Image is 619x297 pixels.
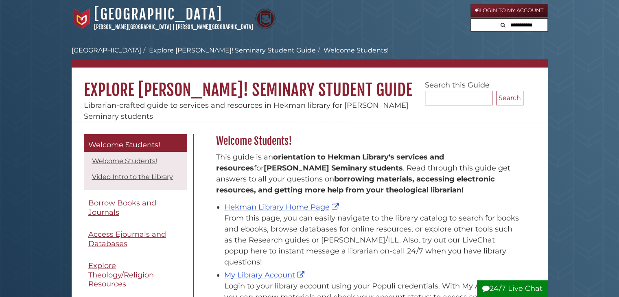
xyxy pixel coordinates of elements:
[84,101,409,121] span: Librarian-crafted guide to services and resources in Hekman library for [PERSON_NAME] Seminary st...
[92,173,173,181] a: Video Intro to the Library
[173,24,175,30] span: |
[498,19,508,30] button: Search
[94,5,222,23] a: [GEOGRAPHIC_DATA]
[72,9,92,29] img: Calvin University
[212,135,523,148] h2: Welcome Students!
[88,230,166,248] span: Access Ejournals and Databases
[94,24,171,30] a: [PERSON_NAME][GEOGRAPHIC_DATA]
[84,194,187,221] a: Borrow Books and Journals
[477,280,548,297] button: 24/7 Live Chat
[316,46,389,55] li: Welcome Students!
[216,175,495,194] b: borrowing materials, accessing electronic resources, and getting more help from your theological ...
[72,46,141,54] a: [GEOGRAPHIC_DATA]
[255,9,276,29] img: Calvin Theological Seminary
[224,203,341,212] a: Hekman Library Home Page
[84,257,187,293] a: Explore Theology/Religion Resources
[264,164,403,173] strong: [PERSON_NAME] Seminary students
[470,4,548,17] a: Login to My Account
[88,261,154,288] span: Explore Theology/Religion Resources
[84,134,187,152] a: Welcome Students!
[88,199,156,217] span: Borrow Books and Journals
[216,153,444,173] strong: orientation to Hekman Library's services and resources
[216,153,510,194] span: This guide is an for . Read through this guide get answers to all your questions on
[72,68,548,100] h1: Explore [PERSON_NAME]! Seminary Student Guide
[224,271,306,280] a: My Library Account
[149,46,316,54] a: Explore [PERSON_NAME]! Seminary Student Guide
[88,140,160,149] span: Welcome Students!
[496,91,523,105] button: Search
[501,22,505,28] i: Search
[176,24,253,30] a: [PERSON_NAME][GEOGRAPHIC_DATA]
[224,213,519,268] div: From this page, you can easily navigate to the library catalog to search for books and ebooks, br...
[84,225,187,253] a: Access Ejournals and Databases
[92,157,157,165] a: Welcome Students!
[72,46,548,68] nav: breadcrumb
